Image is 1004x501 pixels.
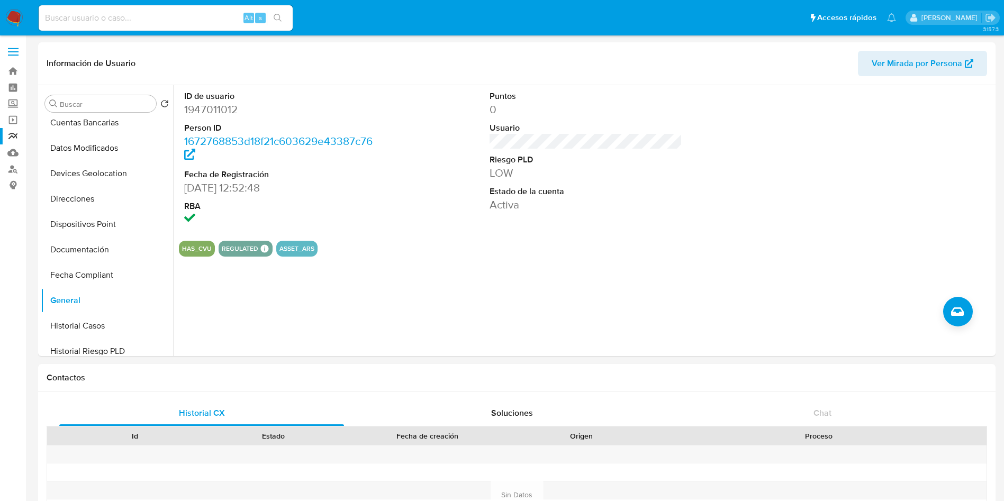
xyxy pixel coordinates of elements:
dd: [DATE] 12:52:48 [184,180,377,195]
button: Datos Modificados [41,135,173,161]
h1: Contactos [47,372,987,383]
input: Buscar usuario o caso... [39,11,293,25]
dt: Fecha de Registración [184,169,377,180]
input: Buscar [60,99,152,109]
button: Ver Mirada por Persona [858,51,987,76]
dd: 1947011012 [184,102,377,117]
button: Documentación [41,237,173,262]
span: Chat [813,407,831,419]
div: Proceso [658,431,979,441]
button: Historial Riesgo PLD [41,339,173,364]
a: 1672768853d18f21c603629e43387c76 [184,133,373,163]
a: Notificaciones [887,13,896,22]
dt: Estado de la cuenta [490,186,683,197]
button: Direcciones [41,186,173,212]
h1: Información de Usuario [47,58,135,69]
span: Alt [245,13,253,23]
button: Buscar [49,99,58,108]
dt: Person ID [184,122,377,134]
span: Soluciones [491,407,533,419]
button: Cuentas Bancarias [41,110,173,135]
p: eliana.eguerrero@mercadolibre.com [921,13,981,23]
dd: LOW [490,166,683,180]
dd: Activa [490,197,683,212]
dt: ID de usuario [184,90,377,102]
button: Historial Casos [41,313,173,339]
dt: Usuario [490,122,683,134]
button: Fecha Compliant [41,262,173,288]
div: Origen [520,431,644,441]
button: search-icon [267,11,288,25]
div: Id [73,431,197,441]
button: Dispositivos Point [41,212,173,237]
button: Devices Geolocation [41,161,173,186]
dd: 0 [490,102,683,117]
a: Salir [985,12,996,23]
span: Ver Mirada por Persona [872,51,962,76]
dt: RBA [184,201,377,212]
div: Estado [212,431,336,441]
span: s [259,13,262,23]
span: Accesos rápidos [817,12,876,23]
div: Fecha de creación [350,431,505,441]
span: Historial CX [179,407,225,419]
dt: Riesgo PLD [490,154,683,166]
dt: Puntos [490,90,683,102]
button: General [41,288,173,313]
button: Volver al orden por defecto [160,99,169,111]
